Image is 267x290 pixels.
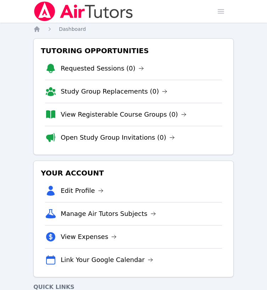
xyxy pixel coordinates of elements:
a: Manage Air Tutors Subjects [61,209,156,219]
a: Link Your Google Calendar [61,255,153,265]
a: View Expenses [61,232,117,242]
a: Study Group Replacements (0) [61,87,167,96]
a: Dashboard [59,26,86,33]
a: Requested Sessions (0) [61,63,144,73]
span: Dashboard [59,26,86,32]
nav: Breadcrumb [33,26,234,33]
a: Open Study Group Invitations (0) [61,133,175,143]
a: Edit Profile [61,186,104,196]
a: View Registerable Course Groups (0) [61,110,187,119]
h3: Tutoring Opportunities [39,44,228,57]
h3: Your Account [39,167,228,179]
img: Air Tutors [33,1,134,21]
